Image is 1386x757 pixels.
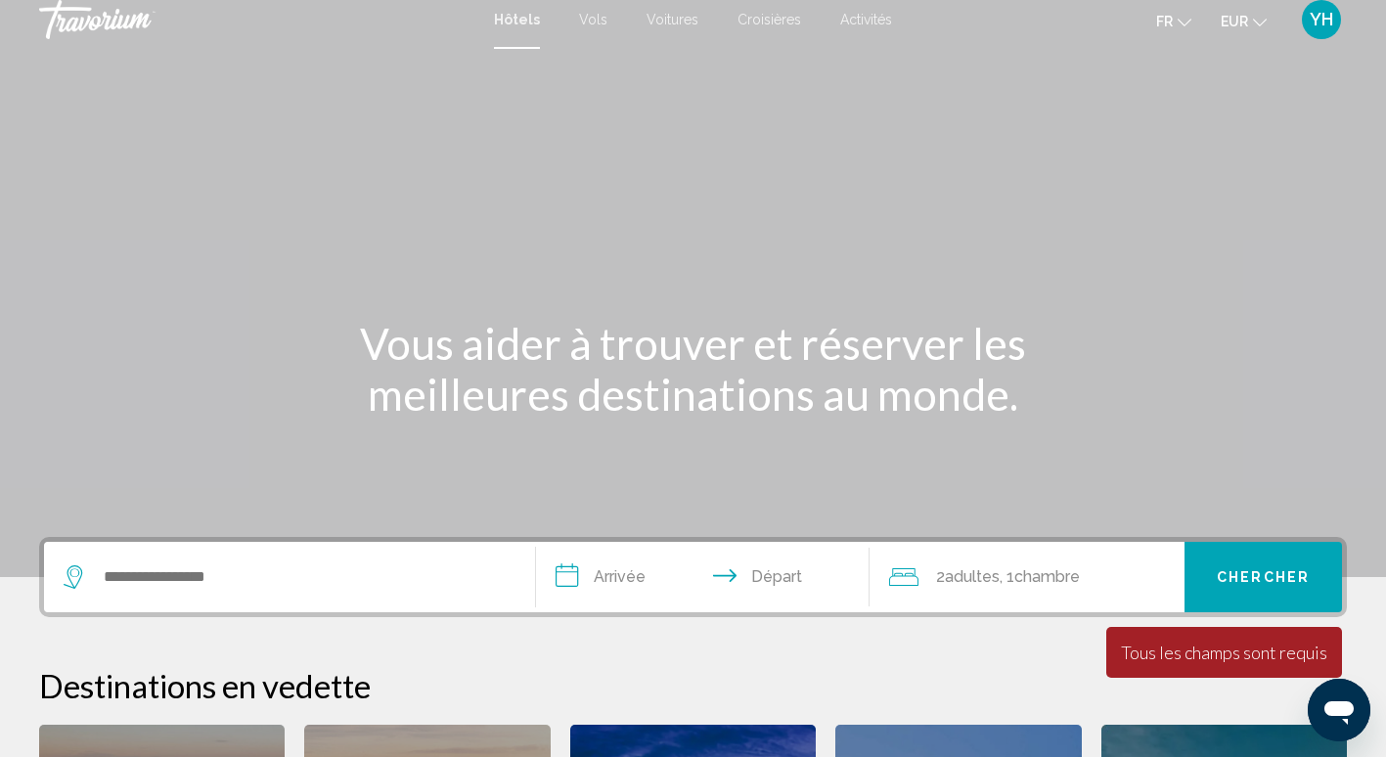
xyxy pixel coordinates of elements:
span: Chambre [1014,567,1080,586]
span: , 1 [1000,563,1080,591]
a: Vols [579,12,607,27]
button: Check in and out dates [536,542,871,612]
button: Change currency [1221,7,1267,35]
h2: Destinations en vedette [39,666,1347,705]
h1: Vous aider à trouver et réserver les meilleures destinations au monde. [327,318,1060,420]
span: 2 [936,563,1000,591]
div: Search widget [44,542,1342,612]
span: Adultes [945,567,1000,586]
span: Chercher [1217,570,1310,586]
button: Chercher [1185,542,1342,612]
button: Travelers: 2 adults, 0 children [870,542,1185,612]
div: Tous les champs sont requis [1121,642,1327,663]
a: Activités [840,12,892,27]
a: Voitures [647,12,698,27]
span: EUR [1221,14,1248,29]
a: Hôtels [494,12,540,27]
span: fr [1156,14,1173,29]
span: YH [1310,10,1333,29]
button: Change language [1156,7,1191,35]
a: Croisières [738,12,801,27]
iframe: Bouton de lancement de la fenêtre de messagerie [1308,679,1370,741]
